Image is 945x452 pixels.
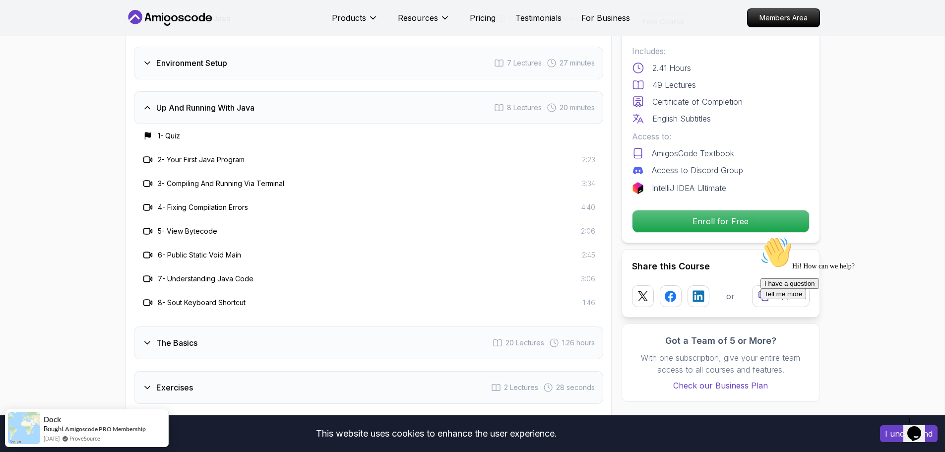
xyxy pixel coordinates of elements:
button: Up And Running With Java8 Lectures 20 minutes [134,91,603,124]
span: 20 minutes [560,103,595,113]
span: 2:06 [581,226,595,236]
h3: Environment Setup [156,57,227,69]
button: Enroll for Free [632,210,810,233]
p: Access to: [632,130,810,142]
p: Resources [398,12,438,24]
a: Pricing [470,12,496,24]
button: Exercises2 Lectures 28 seconds [134,371,603,404]
span: Dock [44,415,61,424]
a: ProveSource [69,434,100,443]
h3: The Basics [156,337,197,349]
div: This website uses cookies to enhance the user experience. [7,423,865,445]
p: Enroll for Free [632,210,809,232]
h3: 3 - Compiling And Running Via Terminal [158,179,284,189]
a: Check our Business Plan [632,380,810,391]
span: 1:46 [583,298,595,308]
button: The Basics20 Lectures 1.26 hours [134,326,603,359]
a: Testimonials [515,12,562,24]
span: 1.26 hours [562,338,595,348]
img: provesource social proof notification image [8,412,40,444]
iframe: chat widget [903,412,935,442]
p: Includes: [632,45,810,57]
a: Members Area [747,8,820,27]
h3: 6 - Public Static Void Main [158,250,241,260]
p: Products [332,12,366,24]
span: 4:40 [581,202,595,212]
h3: Got a Team of 5 or More? [632,334,810,348]
p: 2.41 Hours [652,62,691,74]
span: 2:23 [582,155,595,165]
span: 3:34 [582,179,595,189]
img: :wave: [4,4,36,36]
button: Environment Setup7 Lectures 27 minutes [134,47,603,79]
p: Certificate of Completion [652,96,743,108]
div: 👋Hi! How can we help?I have a questionTell me more [4,4,183,66]
span: 7 Lectures [507,58,542,68]
p: English Subtitles [652,113,711,125]
h3: 1 - Quiz [158,131,180,141]
iframe: chat widget [756,233,935,407]
span: [DATE] [44,434,60,443]
button: Copy link [752,285,810,307]
h3: 4 - Fixing Compilation Errors [158,202,248,212]
button: Tell me more [4,56,50,66]
h3: 8 - Sout Keyboard Shortcut [158,298,246,308]
span: 2 Lectures [504,383,538,392]
p: AmigosCode Textbook [652,147,734,159]
h3: Exercises [156,382,193,393]
span: Bought [44,425,64,433]
a: For Business [581,12,630,24]
h3: Up And Running With Java [156,102,254,114]
p: or [726,290,735,302]
button: I have a question [4,46,63,56]
span: 27 minutes [560,58,595,68]
button: Accept cookies [880,425,938,442]
span: Hi! How can we help? [4,30,98,37]
p: With one subscription, give your entire team access to all courses and features. [632,352,810,376]
p: Members Area [748,9,819,27]
button: Resources [398,12,450,32]
p: Access to Discord Group [652,164,743,176]
a: Amigoscode PRO Membership [65,425,146,433]
span: 20 Lectures [505,338,544,348]
p: 49 Lectures [652,79,696,91]
span: 8 Lectures [507,103,542,113]
h3: 5 - View Bytecode [158,226,217,236]
h3: 2 - Your First Java Program [158,155,245,165]
span: 3:06 [581,274,595,284]
p: IntelliJ IDEA Ultimate [652,182,726,194]
span: 2:45 [582,250,595,260]
button: Products [332,12,378,32]
h3: 7 - Understanding Java Code [158,274,253,284]
span: 28 seconds [556,383,595,392]
img: jetbrains logo [632,182,644,194]
h2: Share this Course [632,259,810,273]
